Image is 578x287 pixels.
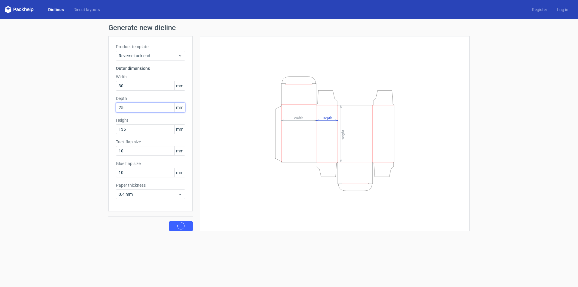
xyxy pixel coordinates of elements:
[116,44,185,50] label: Product template
[119,191,178,197] span: 0.4 mm
[294,116,303,120] tspan: Width
[116,161,185,167] label: Glue flap size
[174,146,185,155] span: mm
[119,53,178,59] span: Reverse tuck end
[43,7,69,13] a: Dielines
[174,168,185,177] span: mm
[174,103,185,112] span: mm
[323,116,332,120] tspan: Depth
[69,7,105,13] a: Diecut layouts
[108,24,470,31] h1: Generate new dieline
[552,7,573,13] a: Log in
[527,7,552,13] a: Register
[116,117,185,123] label: Height
[341,129,345,140] tspan: Height
[116,65,185,71] h3: Outer dimensions
[116,74,185,80] label: Width
[174,125,185,134] span: mm
[116,182,185,188] label: Paper thickness
[116,139,185,145] label: Tuck flap size
[116,95,185,101] label: Depth
[174,81,185,90] span: mm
